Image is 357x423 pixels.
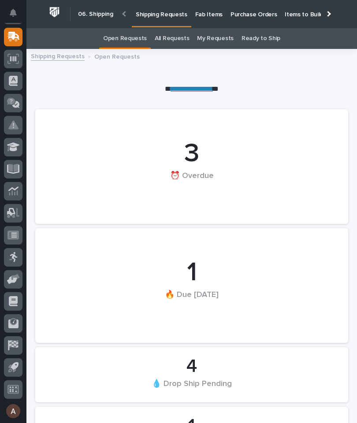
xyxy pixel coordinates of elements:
div: 🔥 Due [DATE] [50,289,333,317]
div: ⏰ Overdue [50,171,333,198]
button: users-avatar [4,402,22,420]
div: 1 [50,257,333,289]
h2: 06. Shipping [78,9,113,19]
img: Workspace Logo [46,4,63,20]
a: Open Requests [103,28,147,49]
a: All Requests [155,28,189,49]
a: My Requests [197,28,234,49]
div: 💧 Drop Ship Pending [50,378,333,397]
a: Shipping Requests [31,51,85,61]
button: Notifications [4,4,22,22]
div: 3 [50,138,333,170]
a: Ready to Ship [242,28,280,49]
p: Open Requests [94,51,140,61]
div: 4 [50,356,333,378]
div: Notifications [11,9,22,23]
